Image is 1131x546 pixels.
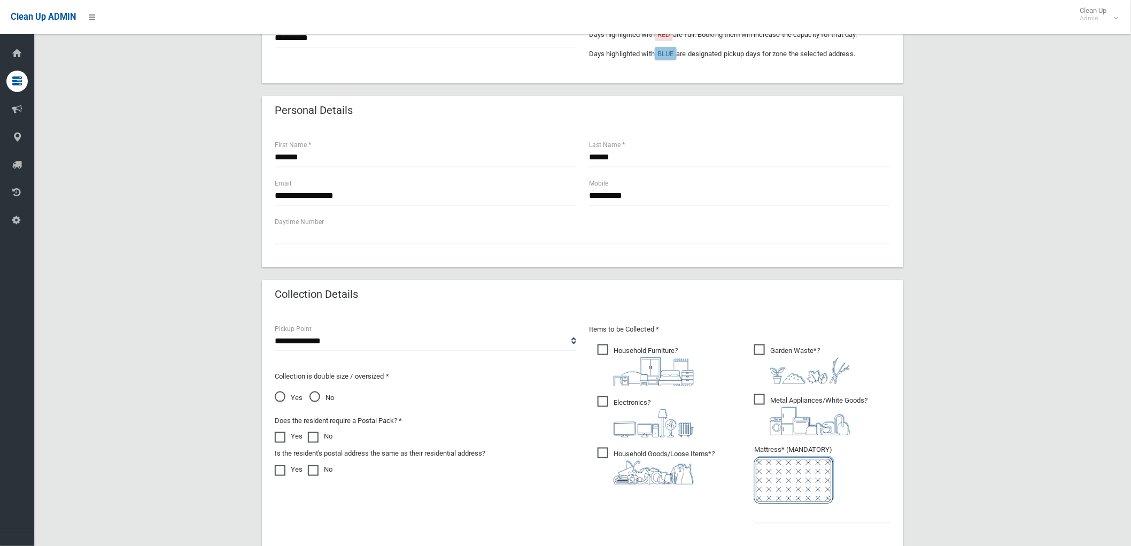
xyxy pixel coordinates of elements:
[262,284,371,305] header: Collection Details
[754,445,890,504] span: Mattress* (MANDATORY)
[614,409,694,437] img: 394712a680b73dbc3d2a6a3a7ffe5a07.png
[614,398,694,437] i: ?
[657,50,673,58] span: BLUE
[614,450,715,485] i: ?
[11,12,76,22] span: Clean Up ADMIN
[589,323,890,336] p: Items to be Collected *
[770,396,867,435] i: ?
[598,396,694,437] span: Electronics
[262,100,366,121] header: Personal Details
[770,407,850,435] img: 36c1b0289cb1767239cdd3de9e694f19.png
[275,430,303,443] label: Yes
[614,357,694,386] img: aa9efdbe659d29b613fca23ba79d85cb.png
[770,357,850,384] img: 4fd8a5c772b2c999c83690221e5242e0.png
[308,430,332,443] label: No
[598,344,694,386] span: Household Furniture
[275,447,485,460] label: Is the resident's postal address the same as their residential address?
[275,463,303,476] label: Yes
[754,394,867,435] span: Metal Appliances/White Goods
[754,344,850,384] span: Garden Waste*
[657,30,670,39] span: RED
[308,463,332,476] label: No
[770,347,850,384] i: ?
[1075,6,1118,22] span: Clean Up
[589,28,890,41] p: Days highlighted with are full. Booking them will increase the capacity for that day.
[598,448,715,485] span: Household Goods/Loose Items*
[275,391,303,404] span: Yes
[614,347,694,386] i: ?
[275,414,402,427] label: Does the resident require a Postal Pack? *
[309,391,334,404] span: No
[614,460,694,485] img: b13cc3517677393f34c0a387616ef184.png
[1080,14,1107,22] small: Admin
[275,370,576,383] p: Collection is double size / oversized *
[754,456,834,504] img: e7408bece873d2c1783593a074e5cb2f.png
[589,48,890,60] p: Days highlighted with are designated pickup days for zone the selected address.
